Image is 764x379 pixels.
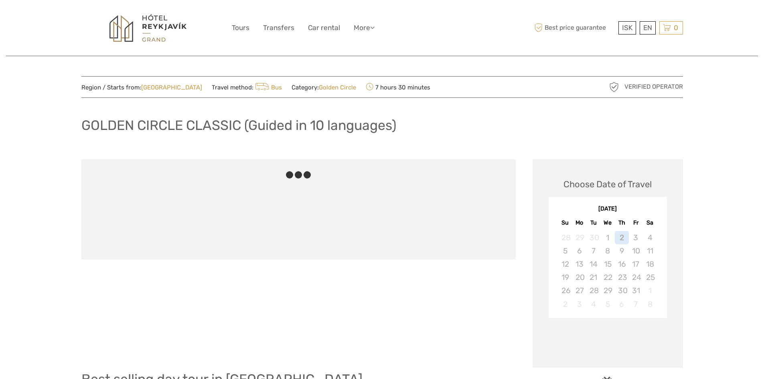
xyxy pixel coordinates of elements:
[586,244,600,257] div: Not available Tuesday, October 7th, 2025
[608,81,620,93] img: verified_operator_grey_128.png
[600,257,614,271] div: Not available Wednesday, October 15th, 2025
[292,83,356,92] span: Category:
[615,231,629,244] div: Not available Thursday, October 2nd, 2025
[81,83,202,92] span: Region / Starts from:
[212,81,282,93] span: Travel method:
[558,231,572,244] div: Not available Sunday, September 28th, 2025
[558,257,572,271] div: Not available Sunday, October 12th, 2025
[643,231,657,244] div: Not available Saturday, October 4th, 2025
[600,217,614,228] div: We
[586,271,600,284] div: Not available Tuesday, October 21st, 2025
[615,298,629,311] div: Not available Thursday, November 6th, 2025
[558,298,572,311] div: Not available Sunday, November 2nd, 2025
[615,284,629,297] div: Not available Thursday, October 30th, 2025
[643,217,657,228] div: Sa
[640,21,656,34] div: EN
[615,271,629,284] div: Not available Thursday, October 23rd, 2025
[629,284,643,297] div: Not available Friday, October 31st, 2025
[600,231,614,244] div: Not available Wednesday, October 1st, 2025
[600,284,614,297] div: Not available Wednesday, October 29th, 2025
[549,205,667,213] div: [DATE]
[104,11,192,45] img: 1297-6b06db7f-02dc-4384-8cae-a6e720e92c06_logo_big.jpg
[643,257,657,271] div: Not available Saturday, October 18th, 2025
[586,257,600,271] div: Not available Tuesday, October 14th, 2025
[615,217,629,228] div: Th
[629,257,643,271] div: Not available Friday, October 17th, 2025
[572,231,586,244] div: Not available Monday, September 29th, 2025
[629,217,643,228] div: Fr
[563,178,652,191] div: Choose Date of Travel
[586,231,600,244] div: Not available Tuesday, September 30th, 2025
[615,244,629,257] div: Not available Thursday, October 9th, 2025
[572,271,586,284] div: Not available Monday, October 20th, 2025
[629,244,643,257] div: Not available Friday, October 10th, 2025
[263,22,294,34] a: Transfers
[253,84,282,91] a: Bus
[673,24,679,32] span: 0
[308,22,340,34] a: Car rental
[624,83,683,91] span: Verified Operator
[615,257,629,271] div: Not available Thursday, October 16th, 2025
[558,271,572,284] div: Not available Sunday, October 19th, 2025
[558,284,572,297] div: Not available Sunday, October 26th, 2025
[558,244,572,257] div: Not available Sunday, October 5th, 2025
[600,298,614,311] div: Not available Wednesday, November 5th, 2025
[622,24,632,32] span: ISK
[572,257,586,271] div: Not available Monday, October 13th, 2025
[551,231,664,311] div: month 2025-10
[319,84,356,91] a: Golden Circle
[141,84,202,91] a: [GEOGRAPHIC_DATA]
[643,271,657,284] div: Not available Saturday, October 25th, 2025
[643,284,657,297] div: Not available Saturday, November 1st, 2025
[586,298,600,311] div: Not available Tuesday, November 4th, 2025
[81,117,396,134] h1: GOLDEN CIRCLE CLASSIC (Guided in 10 languages)
[605,339,610,344] div: Loading...
[600,244,614,257] div: Not available Wednesday, October 8th, 2025
[232,22,249,34] a: Tours
[366,81,430,93] span: 7 hours 30 minutes
[572,284,586,297] div: Not available Monday, October 27th, 2025
[572,244,586,257] div: Not available Monday, October 6th, 2025
[643,298,657,311] div: Not available Saturday, November 8th, 2025
[572,217,586,228] div: Mo
[629,231,643,244] div: Not available Friday, October 3rd, 2025
[572,298,586,311] div: Not available Monday, November 3rd, 2025
[586,284,600,297] div: Not available Tuesday, October 28th, 2025
[629,298,643,311] div: Not available Friday, November 7th, 2025
[643,244,657,257] div: Not available Saturday, October 11th, 2025
[558,217,572,228] div: Su
[586,217,600,228] div: Tu
[533,21,616,34] span: Best price guarantee
[629,271,643,284] div: Not available Friday, October 24th, 2025
[354,22,375,34] a: More
[600,271,614,284] div: Not available Wednesday, October 22nd, 2025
